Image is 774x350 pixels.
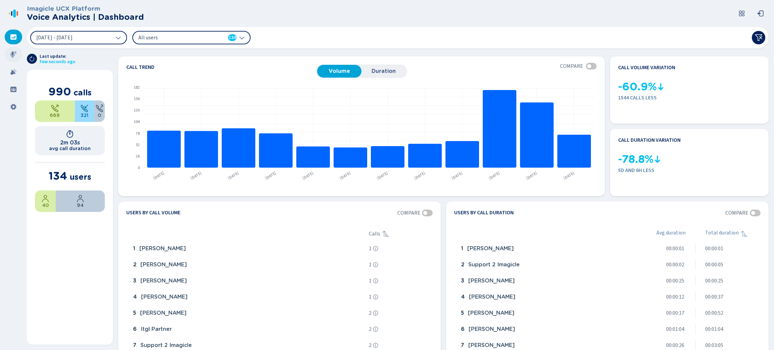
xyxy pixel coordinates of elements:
span: 7 [133,342,136,348]
span: All users [138,34,216,41]
div: Andrea Rivaben [130,306,366,320]
span: 00:01:04 [705,326,723,332]
text: [DATE] [301,170,314,181]
span: 00:00:01 [705,246,723,252]
svg: kpi-down [657,83,665,91]
h2: avg call duration [49,146,91,151]
span: -60.9% [618,81,657,93]
svg: alarm-filled [10,69,17,75]
span: 6 [461,326,465,332]
text: 130 [134,107,140,113]
span: [PERSON_NAME] [469,326,515,332]
button: Clear filters [752,31,765,44]
text: 52 [136,142,140,148]
div: Anthony Genna [130,242,366,255]
svg: info-circle [373,326,378,332]
span: Duration [365,68,402,74]
span: [PERSON_NAME] [468,278,515,284]
svg: info-circle [373,246,378,251]
div: Marco Cerri [130,274,366,288]
span: 2 [369,326,372,332]
h2: Voice Analytics | Dashboard [27,12,144,22]
svg: funnel-disabled [755,34,763,42]
svg: dashboard-filled [10,34,17,40]
text: [DATE] [227,170,240,181]
svg: groups-filled [10,86,17,93]
h4: Call trend [126,64,316,70]
span: 00:00:02 [666,262,684,268]
text: [DATE] [562,170,575,181]
span: [PERSON_NAME] [467,246,514,252]
span: 0 [98,113,101,118]
text: 0 [138,165,140,171]
span: Itgl Partner [141,326,172,332]
h4: Users by call duration [454,210,514,216]
div: Support 2 Imagicle [458,258,628,271]
span: 321 [81,113,88,118]
svg: arrow-clockwise [29,56,35,61]
span: 1 [369,294,372,300]
div: 29.85% [35,190,56,212]
svg: info-circle [373,294,378,300]
div: Recordings [5,47,22,62]
span: 4 [133,294,137,300]
div: Total duration [705,230,761,238]
span: 00:01:04 [666,326,684,332]
text: [DATE] [525,170,538,181]
h4: Users by call volume [126,210,180,216]
div: Maysam Hattab [458,242,628,255]
div: Avg duration [656,230,686,238]
div: Settings [5,99,22,114]
svg: mic-fill [10,51,17,58]
div: Sorted ascending, click to sort descending [740,230,748,238]
span: [PERSON_NAME] [140,310,186,316]
span: [PERSON_NAME] [139,246,186,252]
span: 94 [77,203,84,208]
span: Volume [320,68,358,74]
div: 0% [94,100,105,122]
span: 00:00:12 [666,294,684,300]
svg: info-circle [373,278,378,283]
text: [DATE] [413,170,426,181]
text: [DATE] [189,170,203,181]
div: 67.58% [35,100,75,122]
span: 1 [133,246,135,252]
div: Anthony Genna [458,322,628,336]
svg: info-circle [373,343,378,348]
svg: kpi-down [653,155,661,163]
span: calls [74,88,92,97]
span: [PERSON_NAME] [141,294,187,300]
div: Sorted ascending, click to sort descending [382,230,390,238]
span: Support 2 Imagicle [468,262,520,268]
svg: box-arrow-left [757,10,764,17]
span: [PERSON_NAME] [469,294,515,300]
text: [DATE] [339,170,352,181]
span: 00:00:05 [705,262,723,268]
span: Last update: [40,54,75,59]
h3: Imagicle UCX Platform [27,5,144,12]
span: 3 [461,278,464,284]
div: Groups [5,82,22,97]
text: [DATE] [488,170,501,181]
span: [PERSON_NAME] [140,278,187,284]
h4: Call volume variation [618,64,675,71]
span: Compare [560,63,583,69]
div: Calls [369,230,433,238]
span: Total duration [705,230,739,238]
text: [DATE] [152,170,165,181]
span: 00:00:52 [705,310,723,316]
div: Alberto Rubin [458,306,628,320]
button: [DATE] - [DATE] [30,31,127,44]
div: Itgl Partner [130,322,366,336]
text: 156 [134,96,140,102]
span: 00:00:25 [705,278,723,284]
div: Maysam Hattab [130,290,366,304]
span: 6 [133,326,137,332]
span: [PERSON_NAME] [468,342,515,348]
span: 00:00:37 [705,294,723,300]
span: 2 [369,310,372,316]
span: 2 [461,262,464,268]
div: 70.15% [56,190,105,212]
svg: unknown-call [95,104,103,113]
text: [DATE] [450,170,464,181]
